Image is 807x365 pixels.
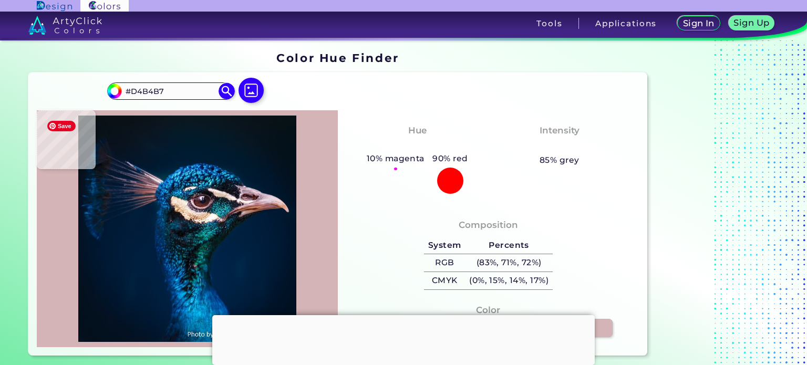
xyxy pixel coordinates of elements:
h5: Percents [465,237,552,254]
img: img_pavlin.jpg [42,116,333,342]
img: icon picture [239,78,264,103]
h4: Hue [408,123,427,138]
h5: (0%, 15%, 14%, 17%) [465,272,552,289]
input: type color.. [122,84,220,98]
h5: Sign Up [733,18,770,27]
img: logo_artyclick_colors_white.svg [28,16,102,35]
iframe: Advertisement [212,315,595,362]
h5: RGB [424,254,465,272]
a: Sign In [677,16,720,31]
h5: 85% grey [540,153,580,167]
h3: Pale [544,140,574,152]
h1: Color Hue Finder [276,50,399,66]
h5: System [424,237,465,254]
h4: Intensity [540,123,580,138]
h3: Red [403,140,431,152]
h5: Sign In [682,19,715,28]
h5: 10% magenta [363,152,429,165]
h3: Applications [595,19,657,27]
h4: Composition [459,217,518,233]
a: Sign Up [728,16,775,31]
img: icon search [219,83,234,99]
iframe: Advertisement [651,48,783,360]
h3: Tools [536,19,562,27]
span: Save [47,121,76,131]
h5: (83%, 71%, 72%) [465,254,552,272]
h5: CMYK [424,272,465,289]
h5: 90% red [429,152,472,165]
img: ArtyClick Design logo [37,1,72,11]
h4: Color [476,303,500,318]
